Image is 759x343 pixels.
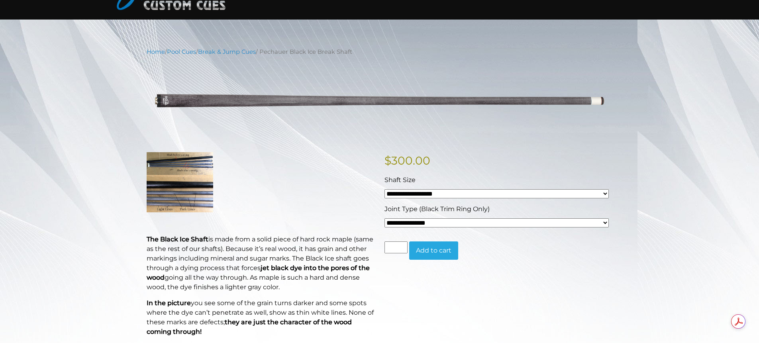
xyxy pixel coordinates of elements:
a: Home [147,48,165,55]
strong: The Black Ice Shaft [147,235,208,243]
input: Product quantity [384,241,408,253]
p: is made from a solid piece of hard rock maple (same as the rest of our shafts). Because it’s real... [147,235,375,292]
nav: Breadcrumb [147,47,613,56]
img: pechauer-black-ice-break-shaft-lightened.png [147,62,613,140]
bdi: 300.00 [384,154,430,167]
a: Pool Cues [167,48,196,55]
span: Shaft Size [384,176,416,184]
b: jet black dye into the pores of the wood [147,264,370,281]
button: Add to cart [409,241,458,260]
span: Joint Type (Black Trim Ring Only) [384,205,490,213]
a: Break & Jump Cues [198,48,256,55]
strong: they are just the character of the wood coming through! [147,318,352,335]
span: $ [384,154,391,167]
strong: In the picture [147,299,191,307]
p: you see some of the grain turns darker and some spots where the dye can’t penetrate as well, show... [147,298,375,337]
